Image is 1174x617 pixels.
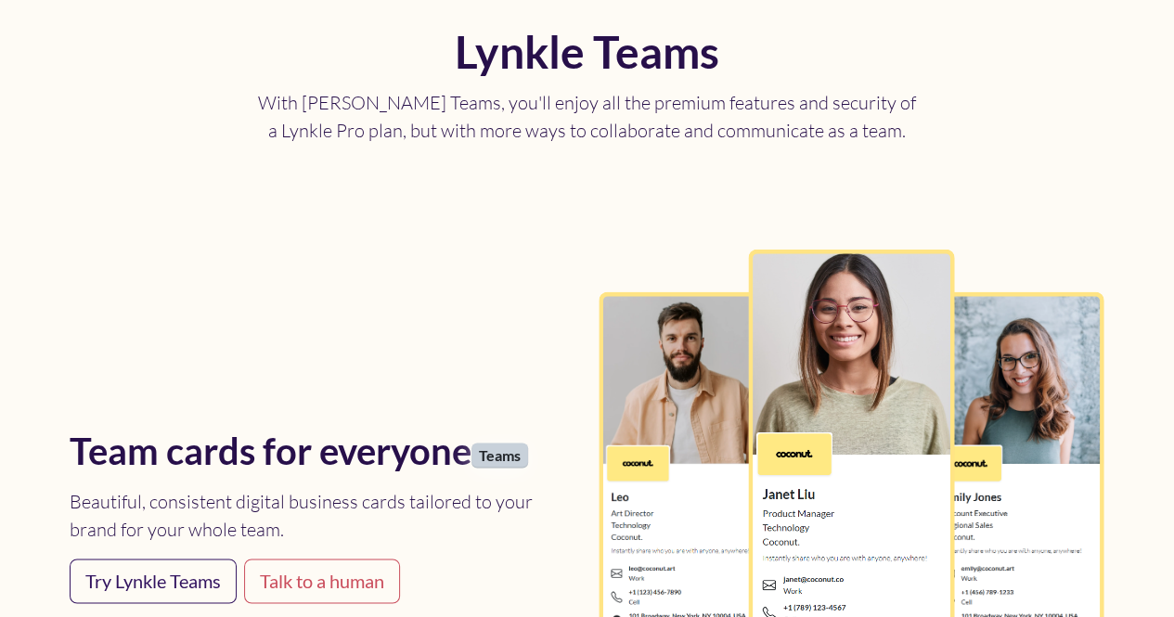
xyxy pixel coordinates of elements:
[70,429,576,473] h2: Team cards for everyone
[471,443,528,468] small: Teams
[244,559,400,603] a: Talk to a human
[70,559,237,603] a: Try Lynkle Teams
[242,89,933,145] p: With [PERSON_NAME] Teams, you'll enjoy all the premium features and security of a Lynkle Pro plan...
[242,30,933,74] h2: Lynkle Teams
[70,488,576,544] p: Beautiful, consistent digital business cards tailored to your brand for your whole team.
